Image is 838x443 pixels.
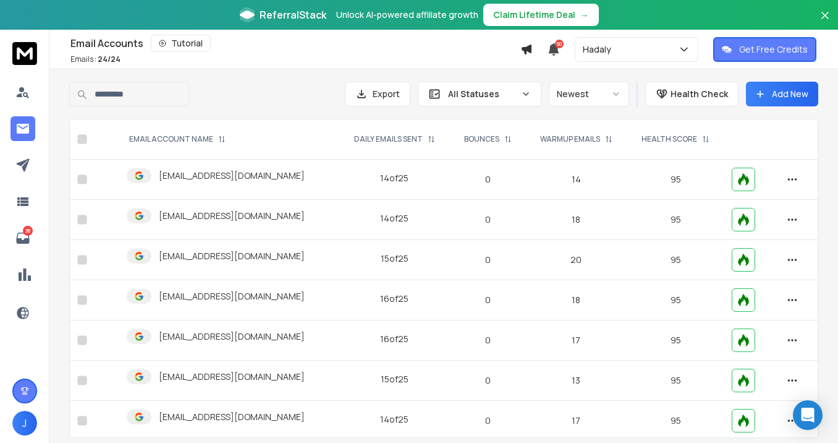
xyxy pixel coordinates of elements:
button: Add New [746,82,818,106]
p: [EMAIL_ADDRESS][DOMAIN_NAME] [159,250,305,262]
div: EMAIL ACCOUNT NAME [129,134,226,144]
p: 0 [458,334,518,346]
p: 0 [458,254,518,266]
p: [EMAIL_ADDRESS][DOMAIN_NAME] [159,371,305,383]
a: 38 [11,226,35,251]
span: 24 / 24 [98,54,121,64]
p: Get Free Credits [739,43,808,56]
div: 15 of 25 [381,252,408,265]
button: Close banner [817,7,833,37]
p: Hadaly [583,43,616,56]
button: J [12,411,37,436]
td: 95 [627,240,724,280]
span: ReferralStack [260,7,326,22]
p: 0 [458,415,518,427]
p: HEALTH SCORE [641,134,697,144]
p: All Statuses [448,88,516,100]
td: 17 [525,401,627,441]
td: 95 [627,320,724,361]
p: [EMAIL_ADDRESS][DOMAIN_NAME] [159,411,305,423]
p: 38 [23,226,33,236]
p: Emails : [70,54,121,64]
p: [EMAIL_ADDRESS][DOMAIN_NAME] [159,330,305,343]
td: 95 [627,401,724,441]
p: DAILY EMAILS SENT [354,134,423,144]
td: 95 [627,200,724,240]
td: 20 [525,240,627,280]
p: BOUNCES [464,134,499,144]
td: 13 [525,361,627,401]
p: [EMAIL_ADDRESS][DOMAIN_NAME] [159,170,305,182]
td: 18 [525,280,627,320]
span: → [580,9,589,21]
p: WARMUP EMAILS [540,134,600,144]
p: [EMAIL_ADDRESS][DOMAIN_NAME] [159,290,305,303]
p: [EMAIL_ADDRESS][DOMAIN_NAME] [159,210,305,222]
div: 16 of 25 [380,333,408,345]
span: 50 [555,40,564,48]
div: 14 of 25 [380,172,408,184]
td: 95 [627,280,724,320]
div: Email Accounts [70,35,520,52]
td: 14 [525,160,627,200]
td: 18 [525,200,627,240]
td: 17 [525,320,627,361]
div: 15 of 25 [381,373,408,385]
p: 0 [458,294,518,306]
button: Newest [549,82,629,106]
td: 95 [627,361,724,401]
p: Health Check [671,88,728,100]
p: Unlock AI-powered affiliate growth [336,9,478,21]
div: 14 of 25 [380,413,408,426]
button: Health Check [645,82,739,106]
button: Export [345,82,410,106]
div: 14 of 25 [380,212,408,225]
p: 0 [458,374,518,387]
td: 95 [627,160,724,200]
button: Claim Lifetime Deal→ [483,4,599,26]
div: 16 of 25 [380,293,408,305]
button: Get Free Credits [713,37,816,62]
p: 0 [458,213,518,226]
p: 0 [458,173,518,186]
button: Tutorial [151,35,211,52]
div: Open Intercom Messenger [793,400,823,430]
